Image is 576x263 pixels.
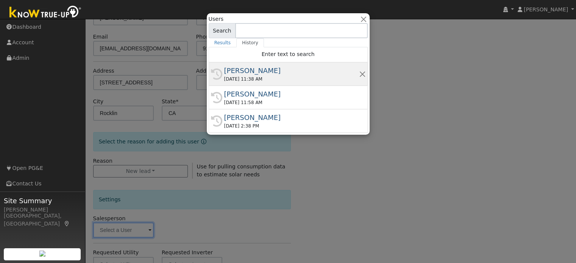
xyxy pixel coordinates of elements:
[224,76,359,82] div: [DATE] 11:38 AM
[224,123,359,129] div: [DATE] 2:38 PM
[211,68,222,80] i: History
[211,115,222,127] i: History
[39,251,45,257] img: retrieve
[211,92,222,103] i: History
[209,38,237,47] a: Results
[236,38,264,47] a: History
[4,196,81,206] span: Site Summary
[209,23,236,38] span: Search
[4,212,81,228] div: [GEOGRAPHIC_DATA], [GEOGRAPHIC_DATA]
[224,99,359,106] div: [DATE] 11:58 AM
[524,6,568,12] span: [PERSON_NAME]
[64,221,70,227] a: Map
[4,206,81,214] div: [PERSON_NAME]
[6,4,85,21] img: Know True-Up
[262,51,315,57] span: Enter text to search
[359,70,366,78] button: Remove this history
[209,15,223,23] span: Users
[224,65,359,76] div: [PERSON_NAME]
[224,89,359,99] div: [PERSON_NAME]
[224,112,359,123] div: [PERSON_NAME]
